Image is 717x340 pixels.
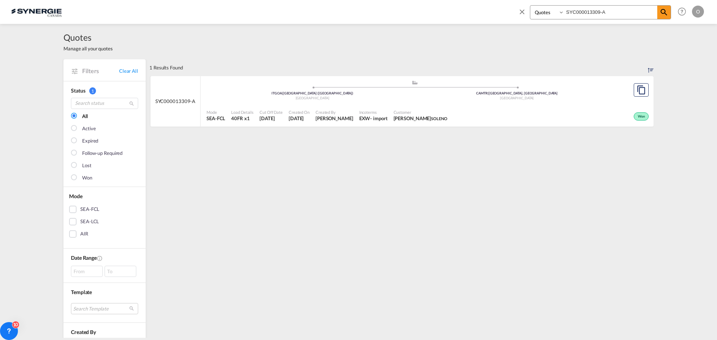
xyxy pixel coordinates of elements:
[648,59,654,76] div: Sort by: Created On
[11,3,62,20] img: 1f56c880d42311ef80fc7dca854c8e59.png
[80,206,99,213] div: SEA-FCL
[80,218,99,225] div: SEA-LCL
[69,206,140,213] md-checkbox: SEA-FCL
[63,45,113,52] span: Manage all your quotes
[518,7,526,16] md-icon: icon-close
[634,83,649,97] button: Copy Quote
[638,114,647,119] span: Won
[82,162,91,169] div: Lost
[657,6,671,19] span: icon-magnify
[359,115,370,122] div: EXW
[500,96,534,100] span: [GEOGRAPHIC_DATA]
[564,6,657,19] input: Enter Quotation Number
[82,174,92,182] div: Won
[71,87,138,94] div: Status 1
[82,137,98,145] div: Expired
[71,98,138,109] input: Search status
[359,109,388,115] span: Incoterms
[207,115,225,122] span: SEA-FCL
[260,109,283,115] span: Cut Off Date
[431,116,447,121] span: SOLENO
[149,59,183,76] div: 1 Results Found
[71,329,96,335] span: Created By
[296,96,329,100] span: [GEOGRAPHIC_DATA]
[82,125,96,132] div: Active
[63,31,113,43] span: Quotes
[676,5,692,19] div: Help
[260,115,283,122] span: 16 Jul 2025
[518,5,530,23] span: icon-close
[207,109,225,115] span: Mode
[394,115,447,122] span: Christian Dionne SOLENO
[80,230,88,238] div: AIR
[71,289,92,295] span: Template
[271,91,353,95] span: ITGOA [GEOGRAPHIC_DATA] ([GEOGRAPHIC_DATA])
[97,255,103,261] md-icon: Created On
[71,266,103,277] div: From
[155,98,196,105] span: SYC000013309-A
[476,91,558,95] span: CAMTR [GEOGRAPHIC_DATA], [GEOGRAPHIC_DATA]
[359,115,388,122] div: EXW import
[71,255,97,261] span: Date Range
[69,218,140,225] md-checkbox: SEA-LCL
[69,193,83,199] span: Mode
[316,109,353,115] span: Created By
[634,112,649,121] div: Won
[659,8,668,17] md-icon: icon-magnify
[129,101,134,106] md-icon: icon-magnify
[82,150,122,157] div: Follow-up Required
[692,6,704,18] div: O
[410,81,419,84] md-icon: assets/icons/custom/ship-fill.svg
[119,68,138,74] a: Clear All
[282,91,283,95] span: |
[316,115,353,122] span: Pablo Gomez Saldarriaga
[71,266,138,277] span: From To
[231,109,254,115] span: Load Details
[150,76,654,127] div: SYC000013309-A assets/icons/custom/ship-fill.svgassets/icons/custom/roll-o-plane.svgOriginGenova ...
[370,115,387,122] div: - import
[105,266,136,277] div: To
[69,230,140,238] md-checkbox: AIR
[289,109,310,115] span: Created On
[89,87,96,94] span: 1
[71,87,85,94] span: Status
[82,67,119,75] span: Filters
[231,115,254,122] span: 40FR x 1
[676,5,688,18] span: Help
[82,113,88,120] div: All
[394,109,447,115] span: Customer
[289,115,310,122] span: 16 Jul 2025
[488,91,489,95] span: |
[637,85,646,94] md-icon: assets/icons/custom/copyQuote.svg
